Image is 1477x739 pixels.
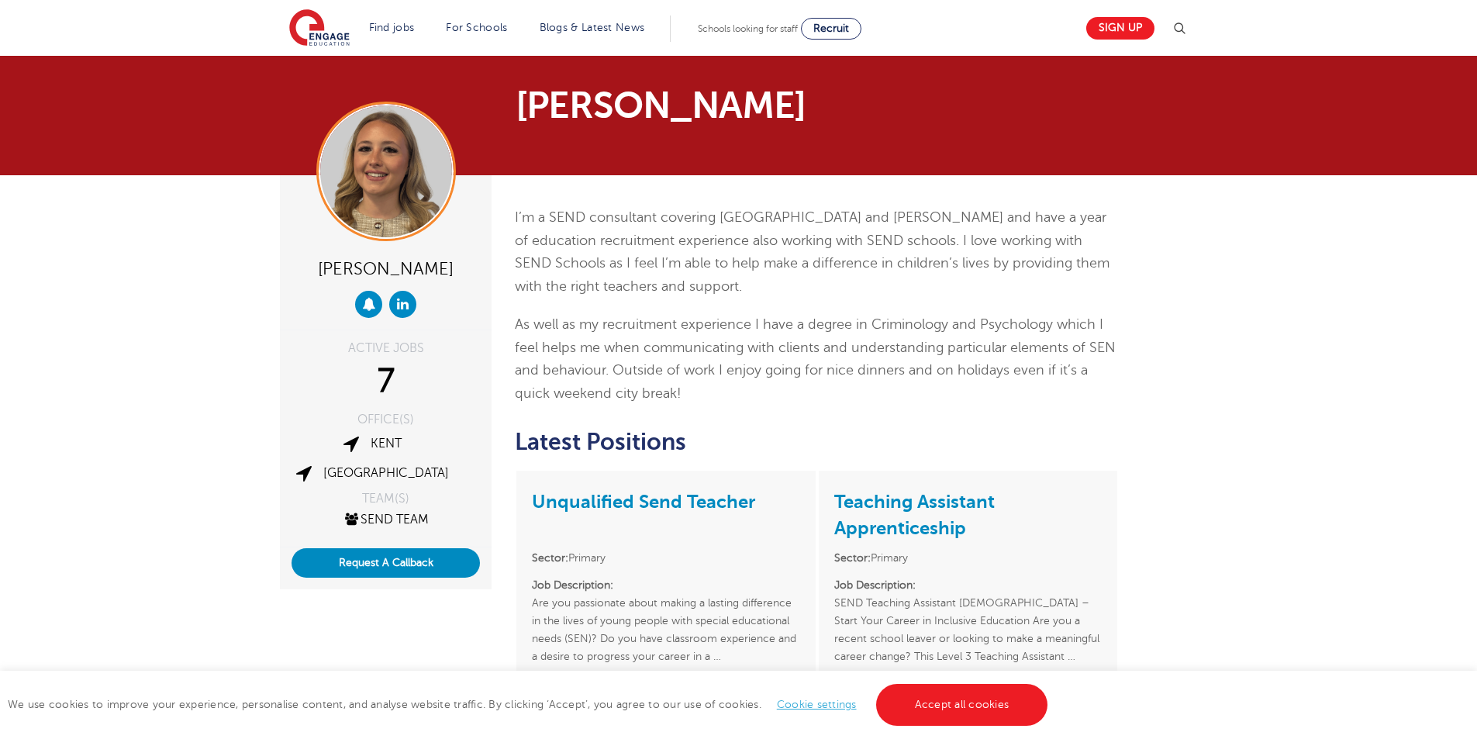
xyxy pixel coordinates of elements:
[343,513,429,527] a: SEND Team
[515,316,1116,401] span: As well as my recruitment experience I have a degree in Criminology and Psychology which I feel h...
[446,22,507,33] a: For Schools
[834,576,1102,665] p: SEND Teaching Assistant [DEMOGRAPHIC_DATA] – Start Your Career in Inclusive Education Are you a r...
[532,576,799,665] p: Are you passionate about making a lasting difference in the lives of young people with special ed...
[813,22,849,34] span: Recruit
[801,18,861,40] a: Recruit
[834,579,916,591] strong: Job Description:
[292,362,480,401] div: 7
[698,23,798,34] span: Schools looking for staff
[292,413,480,426] div: OFFICE(S)
[834,552,871,564] strong: Sector:
[1086,17,1154,40] a: Sign up
[834,549,1102,567] li: Primary
[371,437,402,451] a: Kent
[292,548,480,578] button: Request A Callback
[876,684,1048,726] a: Accept all cookies
[777,699,857,710] a: Cookie settings
[8,699,1051,710] span: We use cookies to improve your experience, personalise content, and analyse website traffic. By c...
[515,429,1119,455] h2: Latest Positions
[292,342,480,354] div: ACTIVE JOBS
[532,491,755,513] a: Unqualified Send Teacher
[292,492,480,505] div: TEAM(S)
[540,22,645,33] a: Blogs & Latest News
[323,466,449,480] a: [GEOGRAPHIC_DATA]
[834,491,995,539] a: Teaching Assistant Apprenticeship
[532,552,568,564] strong: Sector:
[369,22,415,33] a: Find jobs
[532,549,799,567] li: Primary
[515,209,1109,294] span: I’m a SEND consultant covering [GEOGRAPHIC_DATA] and [PERSON_NAME] and have a year of education r...
[289,9,350,48] img: Engage Education
[516,87,884,124] h1: [PERSON_NAME]
[532,579,613,591] strong: Job Description:
[292,253,480,283] div: [PERSON_NAME]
